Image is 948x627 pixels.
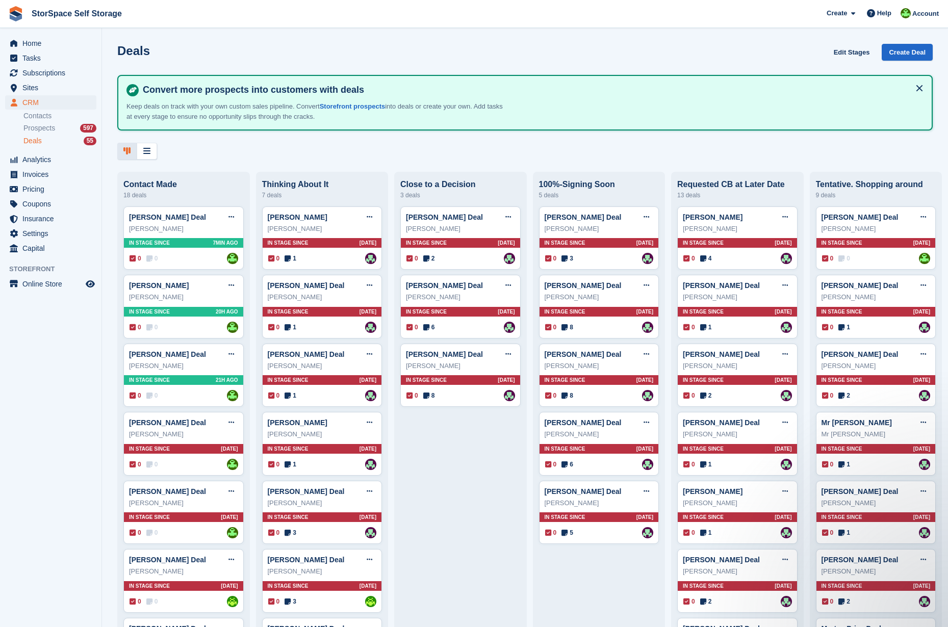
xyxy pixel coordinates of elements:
[84,278,96,290] a: Preview store
[545,498,654,508] div: [PERSON_NAME]
[5,66,96,80] a: menu
[498,239,515,247] span: [DATE]
[5,241,96,255] a: menu
[683,391,695,400] span: 0
[146,323,158,332] span: 0
[913,445,930,453] span: [DATE]
[129,308,170,316] span: In stage since
[268,566,377,577] div: [PERSON_NAME]
[406,308,447,316] span: In stage since
[5,152,96,167] a: menu
[545,376,585,384] span: In stage since
[683,281,760,290] a: [PERSON_NAME] Deal
[5,212,96,226] a: menu
[268,361,377,371] div: [PERSON_NAME]
[365,527,376,538] a: Ross Hadlington
[781,596,792,607] img: Ross Hadlington
[227,527,238,538] a: Jon Pace
[22,182,84,196] span: Pricing
[360,376,376,384] span: [DATE]
[365,322,376,333] a: Ross Hadlington
[22,95,84,110] span: CRM
[423,391,435,400] span: 8
[365,253,376,264] img: Ross Hadlington
[545,213,622,221] a: [PERSON_NAME] Deal
[285,391,296,400] span: 1
[5,226,96,241] a: menu
[636,376,653,384] span: [DATE]
[268,513,309,521] span: In stage since
[268,487,345,495] a: [PERSON_NAME] Deal
[822,323,834,332] span: 0
[400,180,521,189] div: Close to a Decision
[22,241,84,255] span: Capital
[22,81,84,95] span: Sites
[642,527,653,538] img: Ross Hadlington
[636,513,653,521] span: [DATE]
[268,292,377,302] div: [PERSON_NAME]
[822,376,862,384] span: In stage since
[642,459,653,470] img: Ross Hadlington
[285,528,296,537] span: 3
[130,391,141,400] span: 0
[919,459,930,470] img: Ross Hadlington
[545,350,622,358] a: [PERSON_NAME] Deal
[22,51,84,65] span: Tasks
[406,239,447,247] span: In stage since
[822,239,862,247] span: In stage since
[642,253,653,264] a: Ross Hadlington
[822,419,892,427] a: Mr [PERSON_NAME]
[227,390,238,401] a: Jon Pace
[781,527,792,538] a: Ross Hadlington
[636,308,653,316] span: [DATE]
[913,239,930,247] span: [DATE]
[365,390,376,401] img: Ross Hadlington
[882,44,933,61] a: Create Deal
[539,189,659,201] div: 5 deals
[22,36,84,50] span: Home
[23,123,55,133] span: Prospects
[822,566,931,577] div: [PERSON_NAME]
[822,254,834,263] span: 0
[683,513,724,521] span: In stage since
[139,84,924,96] h4: Convert more prospects into customers with deals
[642,322,653,333] a: Ross Hadlington
[545,361,654,371] div: [PERSON_NAME]
[22,226,84,241] span: Settings
[822,429,931,439] div: Mr [PERSON_NAME]
[8,6,23,21] img: stora-icon-8386f47178a22dfd0bd8f6a31ec36ba5ce8667c1dd55bd0f319d3a0aa187defe.svg
[268,224,377,234] div: [PERSON_NAME]
[268,528,280,537] span: 0
[504,390,515,401] img: Ross Hadlington
[683,528,695,537] span: 0
[683,376,724,384] span: In stage since
[700,254,712,263] span: 4
[268,498,377,508] div: [PERSON_NAME]
[221,445,238,453] span: [DATE]
[227,322,238,333] a: Jon Pace
[838,528,850,537] span: 1
[561,528,573,537] span: 5
[561,254,573,263] span: 3
[504,322,515,333] img: Ross Hadlington
[5,167,96,181] a: menu
[406,224,515,234] div: [PERSON_NAME]
[683,429,792,439] div: [PERSON_NAME]
[683,361,792,371] div: [PERSON_NAME]
[545,281,622,290] a: [PERSON_NAME] Deal
[545,224,654,234] div: [PERSON_NAME]
[781,253,792,264] a: Ross Hadlington
[22,167,84,181] span: Invoices
[822,224,931,234] div: [PERSON_NAME]
[683,224,792,234] div: [PERSON_NAME]
[360,445,376,453] span: [DATE]
[285,323,296,332] span: 1
[227,459,238,470] img: Jon Pace
[406,350,483,358] a: [PERSON_NAME] Deal
[227,596,238,607] a: paul catt
[268,350,345,358] a: [PERSON_NAME] Deal
[700,323,712,332] span: 1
